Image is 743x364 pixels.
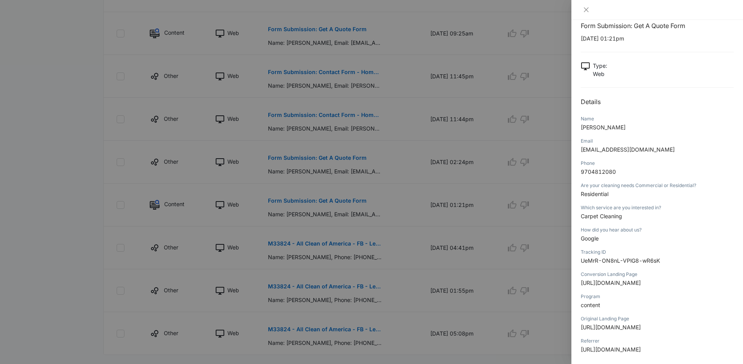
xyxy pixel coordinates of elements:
[581,293,734,300] div: Program
[581,138,734,145] div: Email
[581,146,675,153] span: [EMAIL_ADDRESS][DOMAIN_NAME]
[581,257,660,264] span: UeMrR-ON8nL-VPlG8-wR6sK
[581,204,734,211] div: Which service are you interested in?
[581,34,734,42] p: [DATE] 01:21pm
[581,271,734,278] div: Conversion Landing Page
[583,7,589,13] span: close
[581,191,608,197] span: Residential
[581,324,641,330] span: [URL][DOMAIN_NAME]
[581,235,599,242] span: Google
[581,213,622,219] span: Carpet Cleaning
[581,168,616,175] span: 9704812080
[581,160,734,167] div: Phone
[581,21,734,30] h1: Form Submission: Get A Quote Form
[593,62,607,70] p: Type :
[581,249,734,256] div: Tracking ID
[581,124,626,131] span: [PERSON_NAME]
[581,182,734,189] div: Are your cleaning needs Commercial or Residential?
[581,97,734,106] h2: Details
[593,70,607,78] p: Web
[581,302,600,308] span: content
[581,279,641,286] span: [URL][DOMAIN_NAME]
[581,346,641,353] span: [URL][DOMAIN_NAME]
[581,315,734,322] div: Original Landing Page
[581,337,734,345] div: Referrer
[581,115,734,122] div: Name
[581,6,592,13] button: Close
[581,226,734,233] div: How did you hear about us?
